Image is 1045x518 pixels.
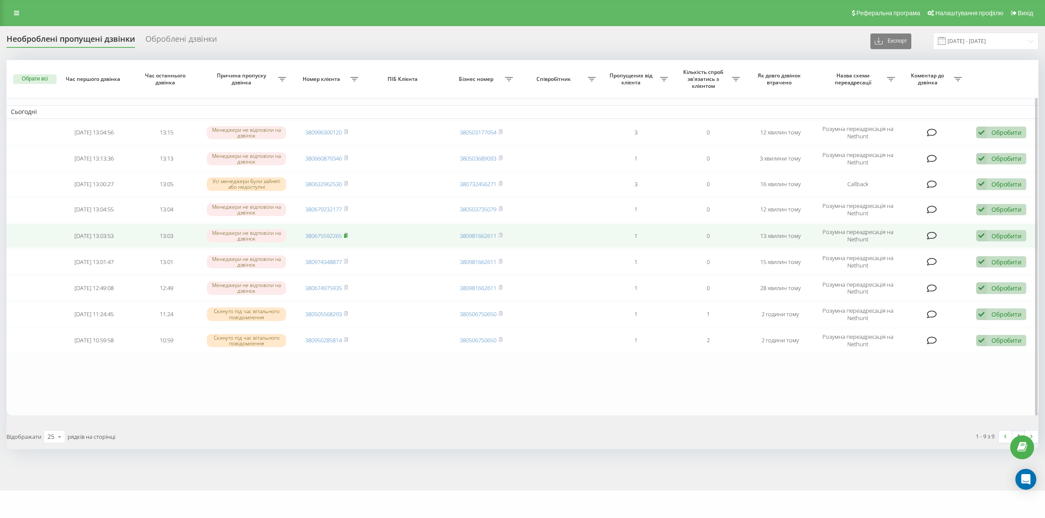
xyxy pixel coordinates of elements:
[460,128,496,136] a: 380503177054
[903,72,954,86] span: Коментар до дзвінка
[449,76,505,83] span: Бізнес номер
[207,255,286,268] div: Менеджери не відповіли на дзвінок
[744,120,816,145] td: 12 хвилин тому
[460,180,496,188] a: 380732456271
[600,224,672,248] td: 1
[58,224,131,248] td: [DATE] 13:03:53
[130,197,202,222] td: 13:04
[991,310,1021,318] div: Обробити
[991,128,1021,137] div: Обробити
[7,34,135,48] div: Необроблені пропущені дзвінки
[460,284,496,292] a: 380981662611
[816,302,899,327] td: Розумна переадресація на Nethunt
[207,229,286,242] div: Менеджери не відповіли на дзвінок
[816,224,899,248] td: Розумна переадресація на Nethunt
[600,147,672,171] td: 1
[13,74,57,84] button: Обрати всі
[991,284,1021,292] div: Обробити
[816,147,899,171] td: Розумна переадресація на Nethunt
[58,197,131,222] td: [DATE] 13:04:55
[207,307,286,321] div: Скинуто під час вітального повідомлення
[207,334,286,347] div: Скинуто під час вітального повідомлення
[67,433,115,441] span: рядків на сторінці
[460,258,496,266] a: 380981662611
[460,154,496,162] a: 380503689093
[130,250,202,274] td: 13:01
[870,33,911,49] button: Експорт
[305,284,342,292] a: 380674975935
[991,336,1021,344] div: Обробити
[600,276,672,300] td: 1
[58,173,131,196] td: [DATE] 13:00:27
[816,197,899,222] td: Розумна переадресація на Nethunt
[856,10,920,17] span: Реферальна програма
[460,205,496,213] a: 380503735079
[58,302,131,327] td: [DATE] 11:24:45
[991,205,1021,214] div: Обробити
[305,180,342,188] a: 380632962530
[130,328,202,353] td: 10:59
[58,276,131,300] td: [DATE] 12:49:08
[130,147,202,171] td: 13:13
[305,128,342,136] a: 380996300120
[305,310,342,318] a: 380505568293
[821,72,887,86] span: Назва схеми переадресації
[672,147,745,171] td: 0
[305,258,342,266] a: 380974348877
[305,154,342,162] a: 380660879346
[1018,10,1033,17] span: Вихід
[816,328,899,353] td: Розумна переадресація на Nethunt
[744,224,816,248] td: 13 хвилин тому
[991,154,1021,163] div: Обробити
[672,250,745,274] td: 0
[752,72,809,86] span: Як довго дзвінок втрачено
[991,258,1021,266] div: Обробити
[991,180,1021,188] div: Обробити
[130,224,202,248] td: 13:03
[816,173,899,196] td: Callback
[672,120,745,145] td: 0
[600,328,672,353] td: 1
[138,72,195,86] span: Час останнього дзвінка
[145,34,217,48] div: Оброблені дзвінки
[305,205,342,213] a: 380679232177
[672,173,745,196] td: 0
[600,120,672,145] td: 3
[295,76,351,83] span: Номер клієнта
[744,276,816,300] td: 28 хвилин тому
[672,328,745,353] td: 2
[816,120,899,145] td: Розумна переадресація на Nethunt
[672,276,745,300] td: 0
[600,197,672,222] td: 1
[744,328,816,353] td: 2 години тому
[991,232,1021,240] div: Обробити
[744,173,816,196] td: 16 хвилин тому
[976,432,994,441] div: 1 - 9 з 9
[672,197,745,222] td: 0
[522,76,588,83] span: Співробітник
[207,203,286,216] div: Менеджери не відповіли на дзвінок
[207,72,278,86] span: Причина пропуску дзвінка
[130,120,202,145] td: 13:15
[744,302,816,327] td: 2 години тому
[935,10,1003,17] span: Налаштування профілю
[600,302,672,327] td: 1
[600,173,672,196] td: 3
[207,281,286,294] div: Менеджери не відповіли на дзвінок
[58,120,131,145] td: [DATE] 13:04:56
[58,250,131,274] td: [DATE] 13:01:47
[130,302,202,327] td: 11:24
[460,232,496,240] a: 380981662611
[677,69,732,89] span: Кількість спроб зв'язатись з клієнтом
[604,72,660,86] span: Пропущених від клієнта
[460,310,496,318] a: 380506750650
[130,173,202,196] td: 13:05
[371,76,437,83] span: ПІБ Клієнта
[460,336,496,344] a: 380506750650
[744,250,816,274] td: 15 хвилин тому
[58,328,131,353] td: [DATE] 10:59:58
[1012,431,1025,443] a: 1
[58,147,131,171] td: [DATE] 13:13:36
[816,276,899,300] td: Розумна переадресація на Nethunt
[305,232,342,240] a: 380675592265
